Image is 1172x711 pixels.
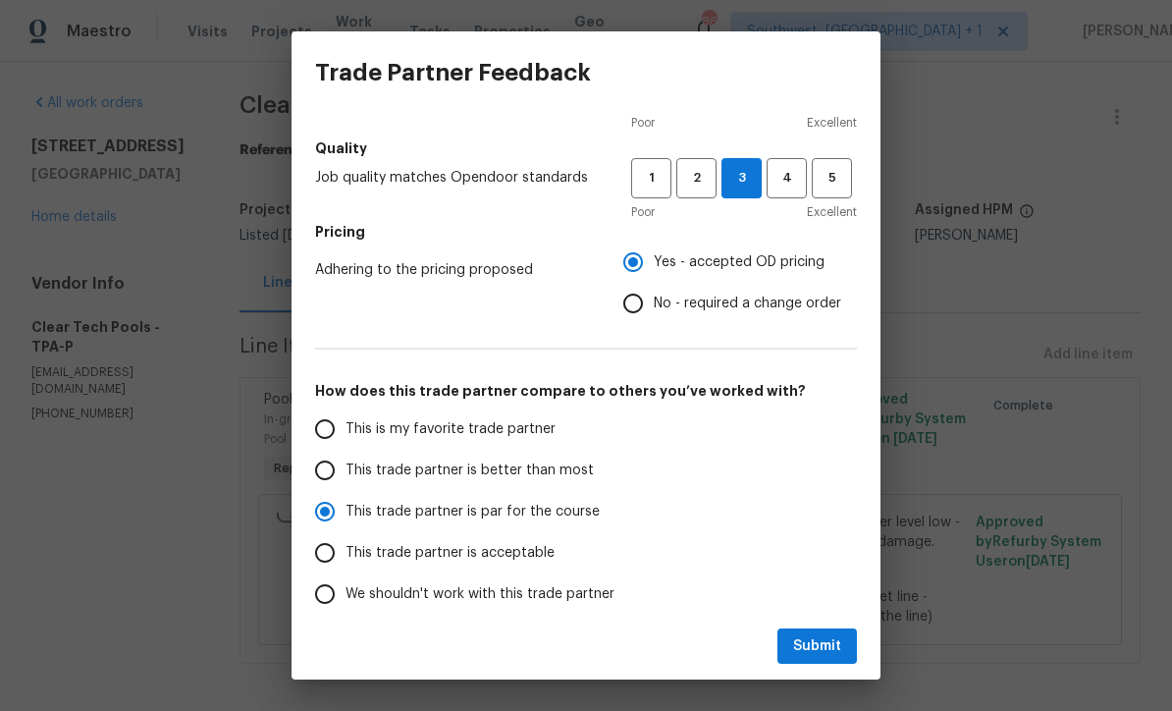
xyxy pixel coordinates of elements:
[631,113,655,133] span: Poor
[777,629,857,665] button: Submit
[315,260,592,280] span: Adhering to the pricing proposed
[812,158,852,198] button: 5
[654,252,825,273] span: Yes - accepted OD pricing
[767,158,807,198] button: 4
[315,409,857,615] div: How does this trade partner compare to others you’ve worked with?
[346,419,556,440] span: This is my favorite trade partner
[315,168,600,188] span: Job quality matches Opendoor standards
[721,158,762,198] button: 3
[346,461,594,481] span: This trade partner is better than most
[633,167,669,190] span: 1
[676,158,717,198] button: 2
[814,167,850,190] span: 5
[631,202,655,222] span: Poor
[769,167,805,190] span: 4
[807,113,857,133] span: Excellent
[631,158,671,198] button: 1
[346,584,614,605] span: We shouldn't work with this trade partner
[678,167,715,190] span: 2
[315,381,857,401] h5: How does this trade partner compare to others you’ve worked with?
[346,502,600,522] span: This trade partner is par for the course
[807,202,857,222] span: Excellent
[315,59,591,86] h3: Trade Partner Feedback
[346,543,555,564] span: This trade partner is acceptable
[722,167,761,190] span: 3
[315,222,857,242] h5: Pricing
[654,294,841,314] span: No - required a change order
[623,242,857,324] div: Pricing
[793,634,841,659] span: Submit
[315,138,857,158] h5: Quality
